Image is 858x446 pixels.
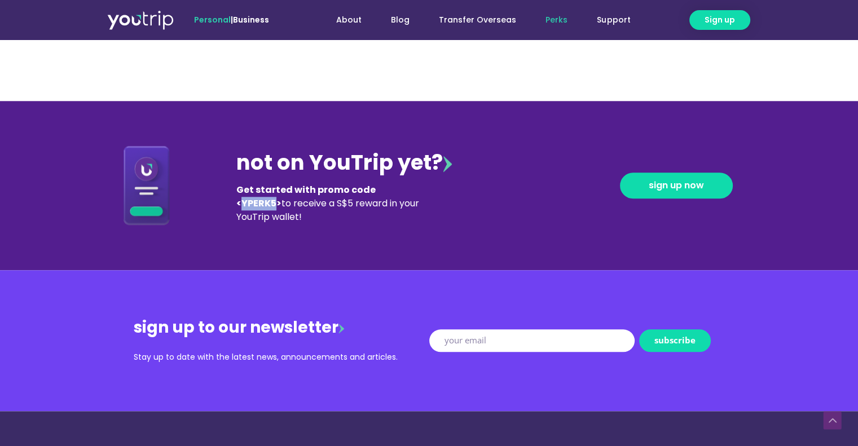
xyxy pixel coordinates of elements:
[134,316,429,339] div: sign up to our newsletter
[620,173,733,198] a: sign up now
[705,14,735,26] span: Sign up
[124,145,170,225] img: Download App
[649,181,704,190] span: sign up now
[582,10,645,30] a: Support
[236,183,427,224] div: to receive a S$5 reward in your YouTrip wallet!
[322,10,376,30] a: About
[689,10,750,30] a: Sign up
[194,14,269,25] span: |
[233,14,269,25] a: Business
[300,10,645,30] nav: Menu
[236,147,452,179] div: not on YouTrip yet?
[654,336,696,345] span: subscribe
[194,14,231,25] span: Personal
[376,10,424,30] a: Blog
[429,329,635,352] input: your email
[429,329,725,356] form: New Form
[531,10,582,30] a: Perks
[639,329,711,352] button: subscribe
[424,10,531,30] a: Transfer Overseas
[236,183,376,210] b: Get started with promo code <YPERK5>
[134,350,429,364] div: Stay up to date with the latest news, announcements and articles.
